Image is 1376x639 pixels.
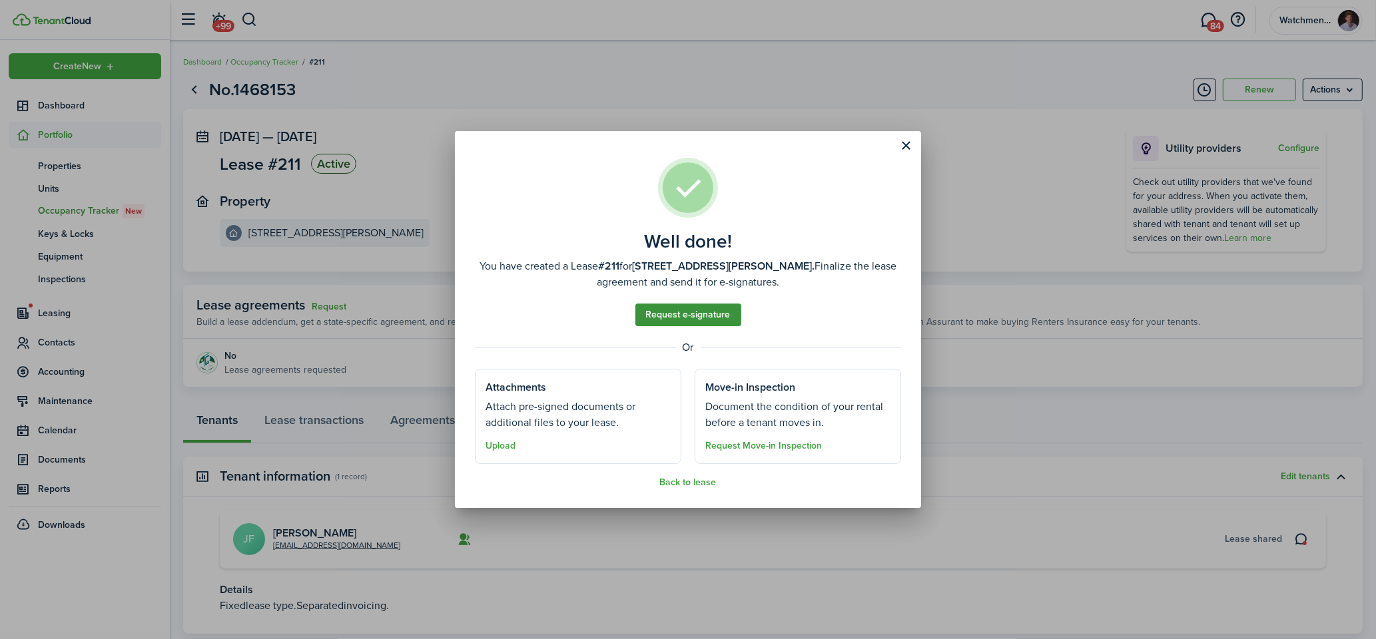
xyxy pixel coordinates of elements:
button: Close modal [895,134,918,157]
a: Request e-signature [635,304,741,326]
button: Request Move-in Inspection [705,441,822,451]
b: [STREET_ADDRESS][PERSON_NAME]. [632,258,815,274]
b: #211 [598,258,619,274]
button: Back to lease [660,477,717,488]
well-done-section-title: Move-in Inspection [705,379,795,395]
well-done-title: Well done! [644,231,732,252]
well-done-description: You have created a Lease for Finalize the lease agreement and send it for e-signatures. [475,258,901,290]
button: Upload [486,441,516,451]
well-done-section-title: Attachments [486,379,546,395]
well-done-separator: Or [475,339,901,355]
well-done-section-description: Document the condition of your rental before a tenant moves in. [705,399,890,431]
well-done-section-description: Attach pre-signed documents or additional files to your lease. [486,399,671,431]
